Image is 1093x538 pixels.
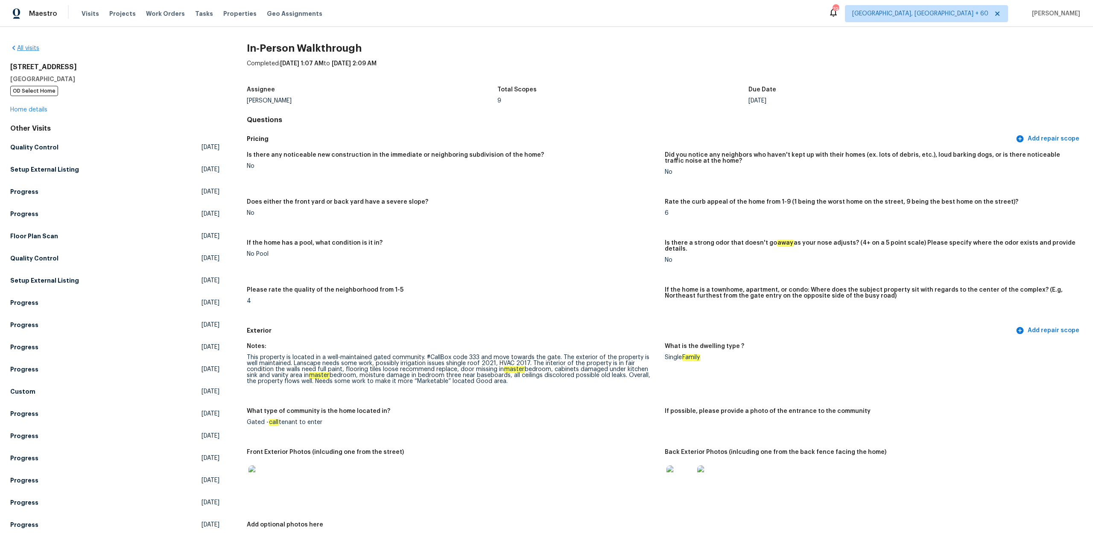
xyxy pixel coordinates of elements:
[247,163,658,169] div: No
[202,210,219,218] span: [DATE]
[10,210,38,218] h5: Progress
[748,98,999,104] div: [DATE]
[195,11,213,17] span: Tasks
[665,257,1076,263] div: No
[10,450,219,466] a: Progress[DATE]
[202,321,219,329] span: [DATE]
[1014,323,1083,339] button: Add repair scope
[29,9,57,18] span: Maestro
[280,61,324,67] span: [DATE] 1:07 AM
[202,498,219,507] span: [DATE]
[247,87,275,93] h5: Assignee
[10,140,219,155] a: Quality Control[DATE]
[1017,325,1079,336] span: Add repair scope
[247,449,404,455] h5: Front Exterior Photos (inlcuding one from the street)
[223,9,257,18] span: Properties
[247,298,658,304] div: 4
[247,354,658,384] div: This property is located in a well-maintained gated community. #CallBox code 333 and move towards...
[10,454,38,462] h5: Progress
[777,240,794,246] em: away
[202,387,219,396] span: [DATE]
[10,228,219,244] a: Floor Plan Scan[DATE]
[1029,9,1080,18] span: [PERSON_NAME]
[109,9,136,18] span: Projects
[10,365,38,374] h5: Progress
[10,406,219,421] a: Progress[DATE]
[10,232,58,240] h5: Floor Plan Scan
[202,143,219,152] span: [DATE]
[247,251,658,257] div: No Pool
[202,343,219,351] span: [DATE]
[504,366,525,373] em: master
[665,354,1076,360] div: Single
[10,498,38,507] h5: Progress
[247,240,383,246] h5: If the home has a pool, what condition is it in?
[10,143,58,152] h5: Quality Control
[247,408,390,414] h5: What type of community is the home located in?
[10,295,219,310] a: Progress[DATE]
[247,326,1014,335] h5: Exterior
[497,98,748,104] div: 9
[10,254,58,263] h5: Quality Control
[1014,131,1083,147] button: Add repair scope
[82,9,99,18] span: Visits
[10,362,219,377] a: Progress[DATE]
[10,107,47,113] a: Home details
[665,240,1076,252] h5: Is there a strong odor that doesn't go as your nose adjusts? (4+ on a 5 point scale) Please speci...
[665,343,744,349] h5: What is the dwelling type ?
[10,384,219,399] a: Custom[DATE]
[202,232,219,240] span: [DATE]
[665,169,1076,175] div: No
[665,449,886,455] h5: Back Exterior Photos (inlcuding one from the back fence facing the home)
[10,165,79,174] h5: Setup External Listing
[247,134,1014,143] h5: Pricing
[247,287,403,293] h5: Please rate the quality of the neighborhood from 1-5
[202,165,219,174] span: [DATE]
[10,517,219,532] a: Progress[DATE]
[202,476,219,485] span: [DATE]
[1017,134,1079,144] span: Add repair scope
[202,409,219,418] span: [DATE]
[10,343,38,351] h5: Progress
[247,199,428,205] h5: Does either the front yard or back yard have a severe slope?
[10,276,79,285] h5: Setup External Listing
[10,298,38,307] h5: Progress
[309,372,330,379] em: master
[202,454,219,462] span: [DATE]
[10,476,38,485] h5: Progress
[10,321,38,329] h5: Progress
[247,152,544,158] h5: Is there any noticeable new construction in the immediate or neighboring subdivision of the home?
[247,116,1083,124] h4: Questions
[10,187,38,196] h5: Progress
[202,276,219,285] span: [DATE]
[202,432,219,440] span: [DATE]
[202,520,219,529] span: [DATE]
[247,522,323,528] h5: Add optional photos here
[10,124,219,133] div: Other Visits
[852,9,988,18] span: [GEOGRAPHIC_DATA], [GEOGRAPHIC_DATA] + 60
[146,9,185,18] span: Work Orders
[10,184,219,199] a: Progress[DATE]
[10,206,219,222] a: Progress[DATE]
[247,210,658,216] div: No
[10,473,219,488] a: Progress[DATE]
[332,61,377,67] span: [DATE] 2:09 AM
[247,419,658,425] div: Gated - tenant to enter
[748,87,776,93] h5: Due Date
[10,409,38,418] h5: Progress
[247,343,266,349] h5: Notes:
[10,273,219,288] a: Setup External Listing[DATE]
[267,9,322,18] span: Geo Assignments
[202,187,219,196] span: [DATE]
[665,287,1076,299] h5: If the home is a townhome, apartment, or condo: Where does the subject property sit with regards ...
[10,317,219,333] a: Progress[DATE]
[10,251,219,266] a: Quality Control[DATE]
[10,387,35,396] h5: Custom
[10,428,219,444] a: Progress[DATE]
[10,63,219,71] h2: [STREET_ADDRESS]
[833,5,839,14] div: 793
[202,254,219,263] span: [DATE]
[10,339,219,355] a: Progress[DATE]
[247,44,1083,53] h2: In-Person Walkthrough
[202,298,219,307] span: [DATE]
